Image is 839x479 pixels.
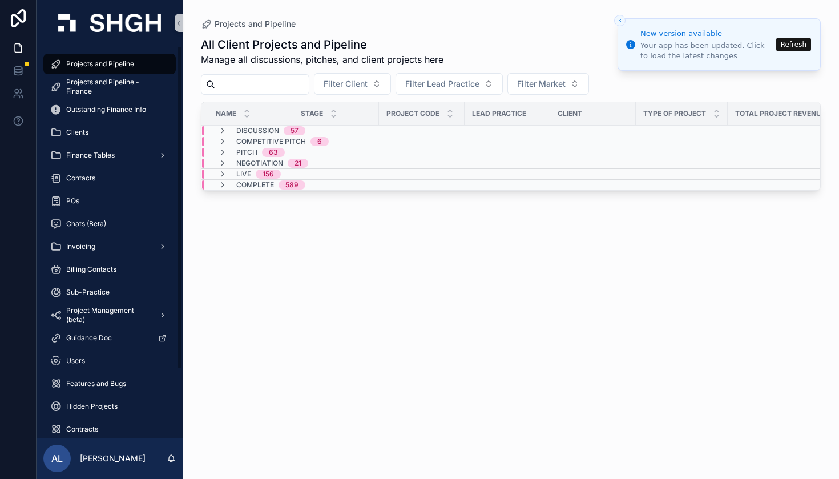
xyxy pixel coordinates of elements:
[51,452,63,465] span: AL
[776,38,811,51] button: Refresh
[66,78,164,96] span: Projects and Pipeline - Finance
[66,59,134,69] span: Projects and Pipeline
[43,259,176,280] a: Billing Contacts
[66,151,115,160] span: Finance Tables
[314,73,391,95] button: Select Button
[236,148,257,157] span: Pitch
[269,148,278,157] div: 63
[43,122,176,143] a: Clients
[43,54,176,74] a: Projects and Pipeline
[643,109,706,118] span: Type of Project
[66,402,118,411] span: Hidden Projects
[324,78,368,90] span: Filter Client
[285,180,299,190] div: 589
[215,18,296,30] span: Projects and Pipeline
[43,282,176,303] a: Sub-Practice
[507,73,589,95] button: Select Button
[558,109,582,118] span: Client
[80,453,146,464] p: [PERSON_NAME]
[43,145,176,166] a: Finance Tables
[66,242,95,251] span: Invoicing
[37,46,183,438] div: scrollable content
[614,15,626,26] button: Close toast
[236,159,283,168] span: Negotiation
[236,180,274,190] span: Complete
[472,109,526,118] span: Lead Practice
[43,419,176,440] a: Contracts
[66,174,95,183] span: Contacts
[236,126,279,135] span: Discussion
[43,77,176,97] a: Projects and Pipeline - Finance
[386,109,439,118] span: Project Code
[43,236,176,257] a: Invoicing
[43,351,176,371] a: Users
[66,333,112,343] span: Guidance Doc
[43,191,176,211] a: POs
[66,196,79,206] span: POs
[66,356,85,365] span: Users
[66,105,146,114] span: Outstanding Finance Info
[66,425,98,434] span: Contracts
[66,265,116,274] span: Billing Contacts
[43,328,176,348] a: Guidance Doc
[396,73,503,95] button: Select Button
[43,99,176,120] a: Outstanding Finance Info
[517,78,566,90] span: Filter Market
[236,170,251,179] span: Live
[66,128,88,137] span: Clients
[43,373,176,394] a: Features and Bugs
[43,168,176,188] a: Contacts
[263,170,274,179] div: 156
[640,41,773,61] div: Your app has been updated. Click to load the latest changes
[640,28,773,39] div: New version available
[295,159,301,168] div: 21
[216,109,236,118] span: Name
[317,137,322,146] div: 6
[58,14,161,32] img: App logo
[236,137,306,146] span: Competitive Pitch
[43,396,176,417] a: Hidden Projects
[201,53,443,66] span: Manage all discussions, pitches, and client projects here
[301,109,323,118] span: Stage
[66,379,126,388] span: Features and Bugs
[201,18,296,30] a: Projects and Pipeline
[66,306,150,324] span: Project Management (beta)
[201,37,443,53] h1: All Client Projects and Pipeline
[291,126,299,135] div: 57
[66,288,110,297] span: Sub-Practice
[405,78,479,90] span: Filter Lead Practice
[43,214,176,234] a: Chats (Beta)
[66,219,106,228] span: Chats (Beta)
[43,305,176,325] a: Project Management (beta)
